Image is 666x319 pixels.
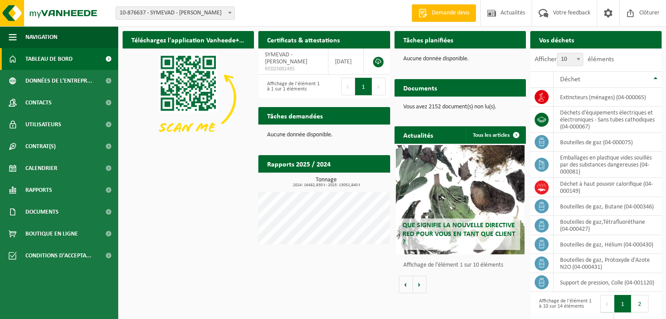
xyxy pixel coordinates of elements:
[553,133,662,152] td: bouteilles de gaz (04-000075)
[116,7,234,19] span: 10-876637 - SYMEVAD - EVIN MALMAISON
[258,31,349,48] h2: Certificats & attestations
[265,52,307,65] span: SYMEVAD - [PERSON_NAME]
[25,114,61,135] span: Utilisateurs
[557,53,583,66] span: 10
[25,70,92,92] span: Données de l'entrepr...
[258,155,339,172] h2: Rapports 2025 / 2024
[396,145,525,254] a: Que signifie la nouvelle directive RED pour vous en tant que client ?
[123,31,254,48] h2: Téléchargez l'application Vanheede+ maintenant!
[263,183,390,187] span: 2024: 16482,830 t - 2025: 13052,840 t
[25,92,52,114] span: Contacts
[553,254,662,273] td: bouteilles de gaz, Protoxyde d'Azote N2O (04-000431)
[314,172,389,190] a: Consulter les rapports
[25,223,78,245] span: Boutique en ligne
[355,78,372,95] button: 1
[553,235,662,254] td: bouteilles de gaz, Hélium (04-000430)
[341,78,355,95] button: Previous
[265,66,321,73] span: RED25001495
[328,49,364,75] td: [DATE]
[25,245,92,267] span: Conditions d'accepta...
[466,126,525,144] a: Tous les articles
[553,216,662,235] td: bouteilles de gaz,Tétrafluoréthane (04-000427)
[553,152,662,178] td: emballages en plastique vides souillés par des substances dangereuses (04-000081)
[403,104,517,110] p: Vous avez 2152 document(s) non lu(s).
[403,262,522,268] p: Affichage de l'élément 1 sur 10 éléments
[258,107,331,124] h2: Tâches demandées
[123,49,254,147] img: Download de VHEPlus App
[600,295,614,312] button: Previous
[25,157,57,179] span: Calendrier
[413,276,426,293] button: Volgende
[25,201,59,223] span: Documents
[25,179,52,201] span: Rapports
[116,7,235,20] span: 10-876637 - SYMEVAD - EVIN MALMAISON
[395,31,462,48] h2: Tâches planifiées
[263,77,320,96] div: Affichage de l'élément 1 à 1 sur 1 éléments
[553,88,662,107] td: extincteurs (ménages) (04-000065)
[553,107,662,133] td: déchets d'équipements électriques et électroniques - Sans tubes cathodiques (04-000067)
[560,76,580,83] span: Déchet
[553,197,662,216] td: bouteilles de gaz, Butane (04-000346)
[557,53,583,66] span: 10
[530,31,583,48] h2: Vos déchets
[395,79,446,96] h2: Documents
[535,56,614,63] label: Afficher éléments
[403,56,517,62] p: Aucune donnée disponible.
[614,295,631,312] button: 1
[553,273,662,292] td: support de pression, Colle (04-001120)
[631,295,648,312] button: 2
[553,178,662,197] td: déchet à haut pouvoir calorifique (04-000149)
[430,9,472,17] span: Demande devis
[25,135,56,157] span: Contrat(s)
[25,48,73,70] span: Tableau de bord
[372,78,386,95] button: Next
[25,26,57,48] span: Navigation
[267,132,381,138] p: Aucune donnée disponible.
[399,276,413,293] button: Vorige
[263,177,390,187] h3: Tonnage
[402,222,515,246] span: Que signifie la nouvelle directive RED pour vous en tant que client ?
[412,4,476,22] a: Demande devis
[395,126,442,143] h2: Actualités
